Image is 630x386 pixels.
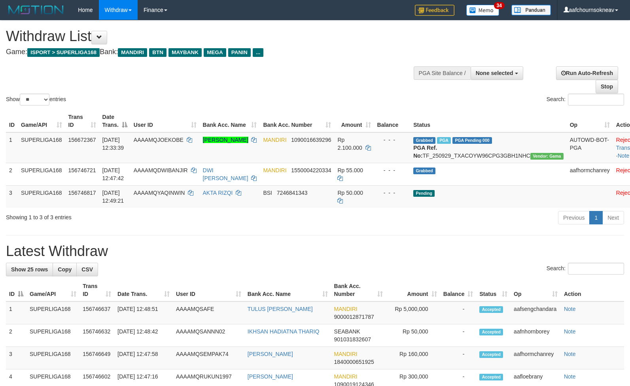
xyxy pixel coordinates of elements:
td: AUTOWD-BOT-PGA [567,132,613,163]
span: ... [253,48,263,57]
a: [PERSON_NAME] [248,351,293,357]
div: - - - [377,166,407,174]
span: Copy 1090016639296 to clipboard [291,137,331,143]
td: AAAAMQSAFE [173,301,244,324]
span: MANDIRI [334,306,358,312]
span: 156672367 [68,137,96,143]
a: TULUS [PERSON_NAME] [248,306,313,312]
span: None selected [476,70,513,76]
th: Status [410,110,566,132]
td: SUPERLIGA168 [26,324,79,347]
span: Grabbed [413,137,435,144]
span: 34 [494,2,505,9]
td: aafnhornborey [511,324,561,347]
span: Rp 50.000 [337,190,363,196]
span: 156746817 [68,190,96,196]
a: [PERSON_NAME] [248,373,293,380]
span: Copy 7246841343 to clipboard [277,190,308,196]
th: User ID: activate to sort column ascending [173,279,244,301]
span: Accepted [479,374,503,380]
a: Run Auto-Refresh [556,66,618,80]
th: ID: activate to sort column descending [6,279,26,301]
th: Bank Acc. Name: activate to sort column ascending [244,279,331,301]
span: Pending [413,190,435,197]
td: aafhormchanrey [567,163,613,185]
th: Action [561,279,624,301]
select: Showentries [20,94,49,105]
span: CSV [81,266,93,273]
b: PGA Ref. No: [413,145,437,159]
div: PGA Site Balance / [414,66,471,80]
button: None selected [471,66,523,80]
span: Rp 2.100.000 [337,137,362,151]
td: Rp 160,000 [386,347,440,369]
div: - - - [377,189,407,197]
span: MANDIRI [263,167,286,173]
td: [DATE] 12:48:51 [114,301,173,324]
td: 1 [6,132,18,163]
label: Show entries [6,94,66,105]
td: SUPERLIGA168 [26,301,79,324]
span: BTN [149,48,166,57]
span: Marked by aafsengchandara [437,137,451,144]
span: MANDIRI [263,137,286,143]
span: [DATE] 12:47:42 [102,167,124,181]
span: MANDIRI [118,48,147,57]
td: [DATE] 12:47:58 [114,347,173,369]
td: 156746632 [79,324,114,347]
span: AAAAMQJOEKOBE [134,137,184,143]
div: - - - [377,136,407,144]
span: Copy 9000012871787 to clipboard [334,314,374,320]
a: Stop [596,80,618,93]
a: Copy [53,263,77,276]
span: AAAAMQDWIBANJIR [134,167,188,173]
input: Search: [568,263,624,275]
td: 3 [6,347,26,369]
span: Copy [58,266,72,273]
a: Note [564,328,576,335]
th: Op: activate to sort column ascending [567,110,613,132]
td: 156746637 [79,301,114,324]
span: PANIN [228,48,251,57]
a: Previous [558,211,590,224]
th: User ID: activate to sort column ascending [131,110,200,132]
h1: Latest Withdraw [6,243,624,259]
a: AKTA RIZQI [203,190,233,196]
h4: Game: Bank: [6,48,412,56]
td: [DATE] 12:48:42 [114,324,173,347]
a: Next [602,211,624,224]
div: Showing 1 to 3 of 3 entries [6,210,257,221]
label: Search: [547,94,624,105]
a: Note [618,153,630,159]
td: TF_250929_TXACOYW96CPG3GBH1NHC [410,132,566,163]
input: Search: [568,94,624,105]
span: SEABANK [334,328,360,335]
td: 3 [6,185,18,208]
a: Show 25 rows [6,263,53,276]
span: [DATE] 12:33:39 [102,137,124,151]
span: Accepted [479,306,503,313]
a: DWI [PERSON_NAME] [203,167,248,181]
img: MOTION_logo.png [6,4,66,16]
span: MANDIRI [334,351,358,357]
span: Show 25 rows [11,266,48,273]
td: SUPERLIGA168 [26,347,79,369]
td: AAAAMQSEMPAK74 [173,347,244,369]
a: CSV [76,263,98,276]
td: 156746649 [79,347,114,369]
span: Rp 55.000 [337,167,363,173]
th: Game/API: activate to sort column ascending [18,110,65,132]
td: SUPERLIGA168 [18,132,65,163]
span: ISPORT > SUPERLIGA168 [27,48,100,57]
td: SUPERLIGA168 [18,163,65,185]
a: 1 [589,211,603,224]
th: Op: activate to sort column ascending [511,279,561,301]
th: Status: activate to sort column ascending [476,279,511,301]
span: Copy 901031832607 to clipboard [334,336,371,343]
img: Button%20Memo.svg [466,5,499,16]
th: Date Trans.: activate to sort column descending [99,110,131,132]
a: Note [564,373,576,380]
th: Amount: activate to sort column ascending [386,279,440,301]
th: Game/API: activate to sort column ascending [26,279,79,301]
span: [DATE] 12:49:21 [102,190,124,204]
